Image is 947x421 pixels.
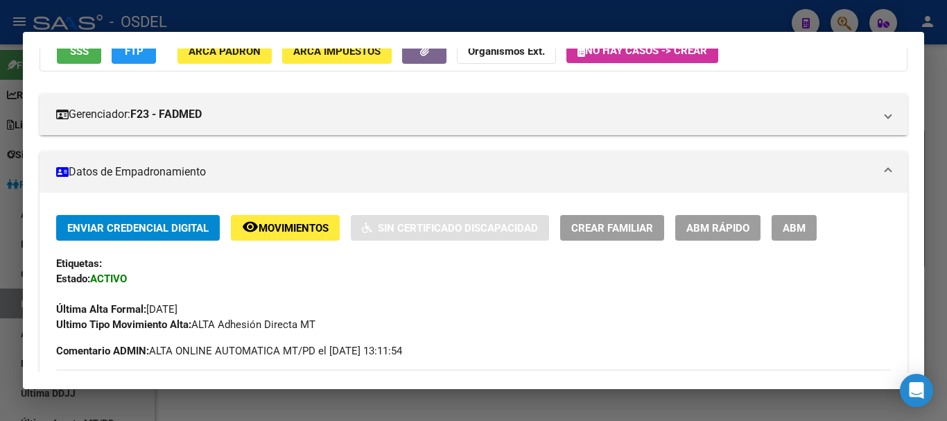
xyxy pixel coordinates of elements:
[56,318,191,331] strong: Ultimo Tipo Movimiento Alta:
[130,106,202,123] strong: F23 - FADMED
[783,222,806,234] span: ABM
[282,38,392,64] button: ARCA Impuestos
[40,151,907,193] mat-expansion-panel-header: Datos de Empadronamiento
[231,215,340,241] button: Movimientos
[571,222,653,234] span: Crear Familiar
[772,215,817,241] button: ABM
[56,257,102,270] strong: Etiquetas:
[125,45,144,58] span: FTP
[70,45,89,58] span: SSS
[560,215,664,241] button: Crear Familiar
[457,38,556,64] button: Organismos Ext.
[259,222,329,234] span: Movimientos
[577,44,707,57] span: No hay casos -> Crear
[293,45,381,58] span: ARCA Impuestos
[56,106,874,123] mat-panel-title: Gerenciador:
[675,215,761,241] button: ABM Rápido
[56,164,874,180] mat-panel-title: Datos de Empadronamiento
[378,222,538,234] span: Sin Certificado Discapacidad
[900,374,933,407] div: Open Intercom Messenger
[189,45,261,58] span: ARCA Padrón
[56,273,90,285] strong: Estado:
[468,45,545,58] strong: Organismos Ext.
[40,94,907,135] mat-expansion-panel-header: Gerenciador:F23 - FADMED
[56,215,220,241] button: Enviar Credencial Digital
[112,38,156,64] button: FTP
[56,343,402,359] span: ALTA ONLINE AUTOMATICA MT/PD el [DATE] 13:11:54
[57,38,101,64] button: SSS
[566,38,718,63] button: No hay casos -> Crear
[90,273,127,285] strong: ACTIVO
[56,318,315,331] span: ALTA Adhesión Directa MT
[56,345,149,357] strong: Comentario ADMIN:
[67,222,209,234] span: Enviar Credencial Digital
[177,38,272,64] button: ARCA Padrón
[686,222,749,234] span: ABM Rápido
[56,303,177,316] span: [DATE]
[351,215,549,241] button: Sin Certificado Discapacidad
[242,218,259,235] mat-icon: remove_red_eye
[56,303,146,316] strong: Última Alta Formal:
